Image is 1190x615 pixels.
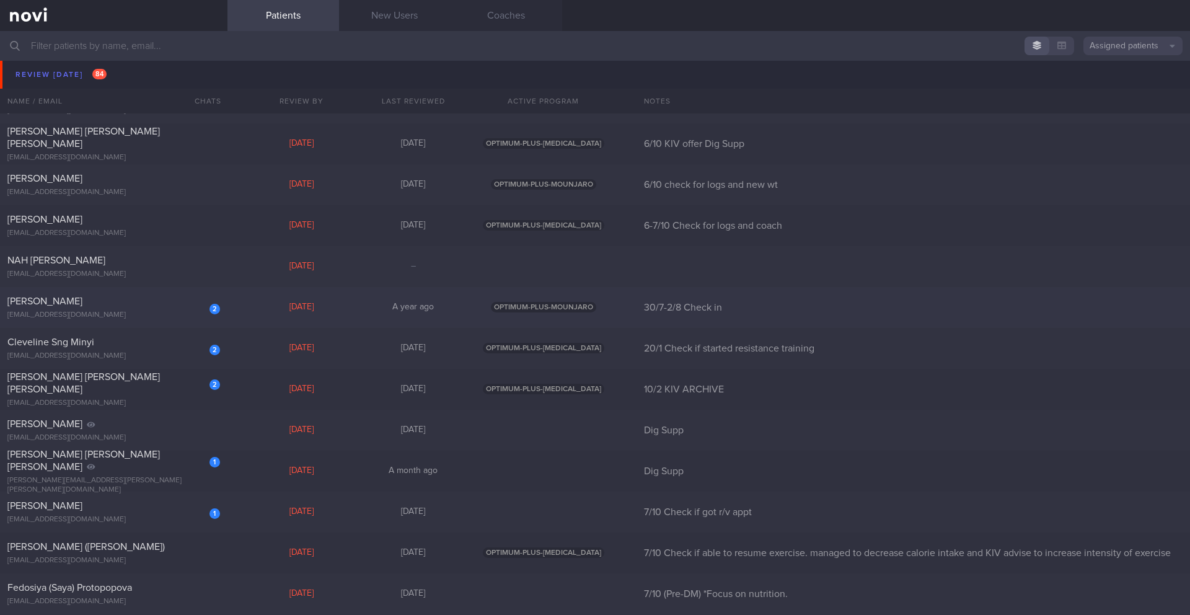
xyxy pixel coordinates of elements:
[7,65,220,74] div: [EMAIL_ADDRESS][DOMAIN_NAME]
[246,466,358,477] div: [DATE]
[637,138,1190,150] div: 6/10 KIV offer Dig Supp
[246,507,358,518] div: [DATE]
[358,507,469,518] div: [DATE]
[7,229,220,238] div: [EMAIL_ADDRESS][DOMAIN_NAME]
[7,372,160,394] span: [PERSON_NAME] [PERSON_NAME] [PERSON_NAME]
[7,270,220,279] div: [EMAIL_ADDRESS][DOMAIN_NAME]
[246,56,358,68] div: [DATE]
[246,343,358,354] div: [DATE]
[7,126,160,149] span: [PERSON_NAME] [PERSON_NAME] [PERSON_NAME]
[246,97,358,108] div: [DATE]
[7,92,82,102] span: [PERSON_NAME]
[483,138,604,149] span: OPTIMUM-PLUS-[MEDICAL_DATA]
[7,597,220,606] div: [EMAIL_ADDRESS][DOMAIN_NAME]
[7,311,220,320] div: [EMAIL_ADDRESS][DOMAIN_NAME]
[7,583,132,593] span: Fedosiya (Saya) Protopopova
[7,153,220,162] div: [EMAIL_ADDRESS][DOMAIN_NAME]
[483,97,604,108] span: OPTIMUM-PLUS-[MEDICAL_DATA]
[637,383,1190,396] div: 10/2 KIV ARCHIVE
[637,342,1190,355] div: 20/1 Check if started resistance training
[209,508,220,519] div: 1
[246,138,358,149] div: [DATE]
[358,179,469,190] div: [DATE]
[358,302,469,313] div: A year ago
[209,379,220,390] div: 2
[358,261,469,272] div: –
[1083,37,1183,55] button: Assigned patients
[7,515,220,524] div: [EMAIL_ADDRESS][DOMAIN_NAME]
[358,466,469,477] div: A month ago
[7,188,220,197] div: [EMAIL_ADDRESS][DOMAIN_NAME]
[7,337,94,347] span: Cleveline Sng Minyi
[637,179,1190,191] div: 6/10 check for logs and new wt
[209,304,220,314] div: 2
[637,424,1190,436] div: Dig Supp
[7,255,105,265] span: NAH [PERSON_NAME]
[246,547,358,559] div: [DATE]
[209,457,220,467] div: 1
[246,179,358,190] div: [DATE]
[7,449,160,472] span: [PERSON_NAME] [PERSON_NAME] [PERSON_NAME]
[7,296,82,306] span: [PERSON_NAME]
[246,384,358,395] div: [DATE]
[637,506,1190,518] div: 7/10 Check if got r/v appt
[209,345,220,355] div: 2
[7,501,82,511] span: [PERSON_NAME]
[7,542,165,552] span: [PERSON_NAME] ([PERSON_NAME])
[246,588,358,600] div: [DATE]
[358,588,469,600] div: [DATE]
[483,384,604,394] span: OPTIMUM-PLUS-[MEDICAL_DATA]
[7,476,220,495] div: [PERSON_NAME][EMAIL_ADDRESS][PERSON_NAME][PERSON_NAME][DOMAIN_NAME]
[491,179,596,190] span: OPTIMUM-PLUS-MOUNJARO
[358,343,469,354] div: [DATE]
[358,384,469,395] div: [DATE]
[7,556,220,565] div: [EMAIL_ADDRESS][DOMAIN_NAME]
[7,174,82,184] span: [PERSON_NAME]
[7,352,220,361] div: [EMAIL_ADDRESS][DOMAIN_NAME]
[637,56,1190,68] div: 6/10 Check for logs and coach
[637,97,1190,109] div: 6/10 Check logs and coach
[637,547,1190,559] div: 7/10 Check if able to resume exercise. managed to decrease calorie intake and KIV advise to incre...
[491,302,596,312] span: OPTIMUM-PLUS-MOUNJARO
[483,343,604,353] span: OPTIMUM-PLUS-[MEDICAL_DATA]
[483,547,604,558] span: OPTIMUM-PLUS-[MEDICAL_DATA]
[246,261,358,272] div: [DATE]
[7,399,220,408] div: [EMAIL_ADDRESS][DOMAIN_NAME]
[7,215,82,224] span: [PERSON_NAME]
[7,106,220,115] div: [EMAIL_ADDRESS][DOMAIN_NAME]
[358,220,469,231] div: [DATE]
[358,138,469,149] div: [DATE]
[637,301,1190,314] div: 30/7-2/8 Check in
[7,433,220,443] div: [EMAIL_ADDRESS][DOMAIN_NAME]
[358,425,469,436] div: [DATE]
[246,425,358,436] div: [DATE]
[483,220,604,231] span: OPTIMUM-PLUS-[MEDICAL_DATA]
[358,547,469,559] div: [DATE]
[637,219,1190,232] div: 6-7/10 Check for logs and coach
[358,97,469,108] div: [DATE]
[358,56,469,68] div: [DATE]
[246,302,358,313] div: [DATE]
[246,220,358,231] div: [DATE]
[637,465,1190,477] div: Dig Supp
[7,419,82,429] span: [PERSON_NAME]
[637,588,1190,600] div: 7/10 (Pre-DM) *Focus on nutrition.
